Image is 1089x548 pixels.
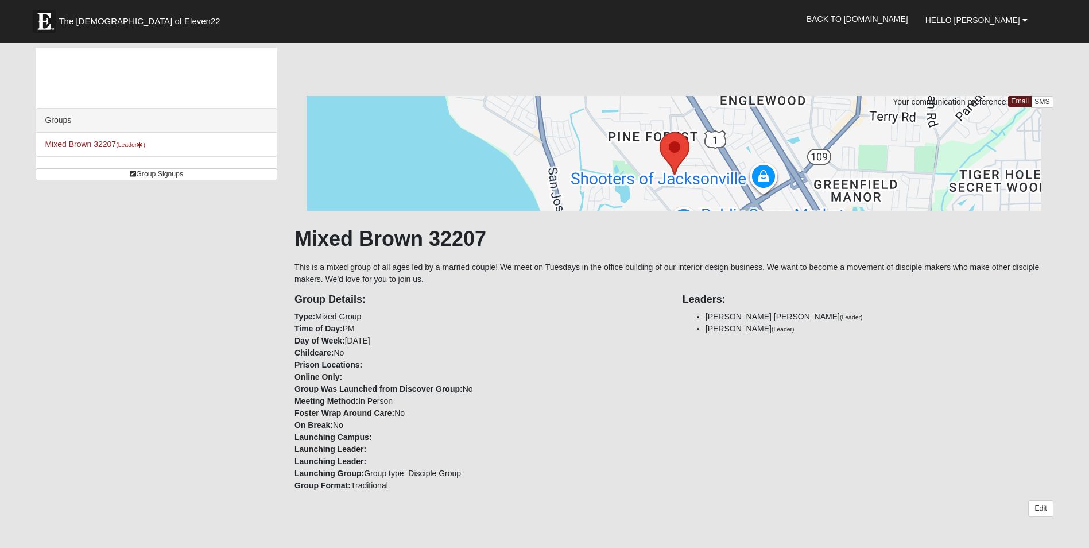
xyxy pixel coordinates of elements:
h4: Leaders: [683,294,1053,306]
h4: Group Details: [294,294,665,306]
li: [PERSON_NAME] [PERSON_NAME] [706,311,1053,323]
a: Mixed Brown 32207(Leader) [45,140,145,149]
a: Edit [1028,500,1053,517]
small: (Leader) [840,314,863,321]
strong: Group Format: [294,481,351,490]
span: Your communication preference: [893,97,1008,106]
span: Hello [PERSON_NAME] [925,16,1020,25]
a: Back to [DOMAIN_NAME] [798,5,917,33]
strong: Childcare: [294,348,334,357]
div: Mixed Group PM [DATE] No No In Person No No Group type: Disciple Group Traditional [286,285,674,492]
strong: Launching Campus: [294,433,372,442]
small: (Leader ) [116,141,145,148]
strong: Launching Group: [294,469,364,478]
a: Email [1008,96,1032,107]
strong: Day of Week: [294,336,345,345]
a: Group Signups [36,168,277,180]
strong: Group Was Launched from Discover Group: [294,384,463,393]
a: Hello [PERSON_NAME] [917,6,1036,34]
li: [PERSON_NAME] [706,323,1053,335]
strong: Type: [294,312,315,321]
a: The [DEMOGRAPHIC_DATA] of Eleven22 [27,4,257,33]
strong: Online Only: [294,372,342,381]
span: The [DEMOGRAPHIC_DATA] of Eleven22 [59,16,220,27]
a: SMS [1031,96,1053,108]
strong: Meeting Method: [294,396,358,406]
strong: Launching Leader: [294,457,366,466]
strong: Launching Leader: [294,445,366,454]
small: (Leader) [772,326,795,333]
strong: Prison Locations: [294,360,362,369]
strong: On Break: [294,420,333,430]
h1: Mixed Brown 32207 [294,226,1053,251]
strong: Time of Day: [294,324,343,333]
div: Groups [36,109,277,133]
strong: Foster Wrap Around Care: [294,408,394,418]
img: Eleven22 logo [33,10,56,33]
